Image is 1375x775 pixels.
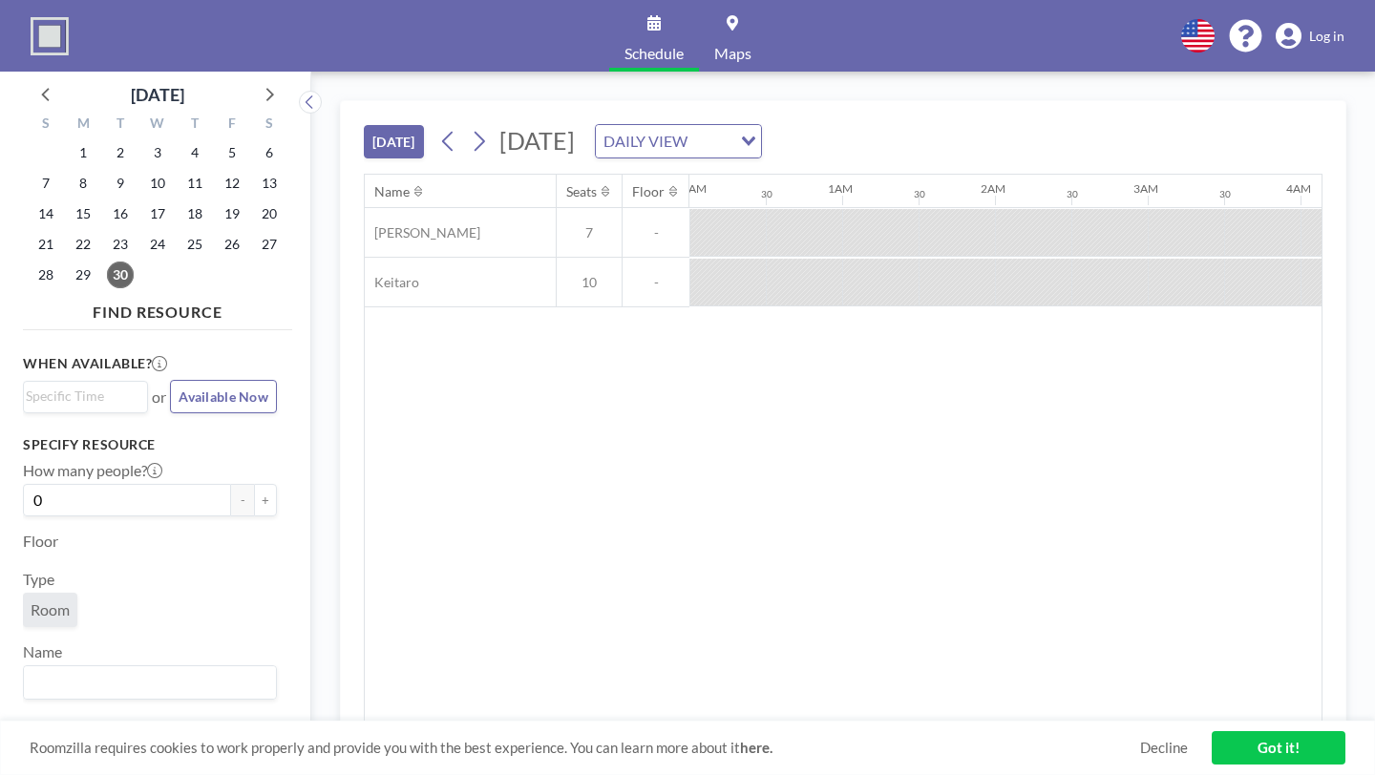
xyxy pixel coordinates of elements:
[624,46,684,61] span: Schedule
[213,113,250,137] div: F
[365,274,419,291] span: Keitaro
[693,129,730,154] input: Search for option
[714,46,751,61] span: Maps
[596,125,761,157] div: Search for option
[176,113,213,137] div: T
[107,200,134,227] span: Tuesday, September 16, 2025
[231,484,254,516] button: -
[26,670,265,695] input: Search for option
[1212,731,1345,765] a: Got it!
[914,188,925,200] div: 30
[623,274,689,291] span: -
[70,231,96,258] span: Monday, September 22, 2025
[131,81,184,108] div: [DATE]
[675,181,707,196] div: 12AM
[31,17,69,55] img: organization-logo
[152,387,166,407] span: or
[364,125,424,158] button: [DATE]
[499,126,575,155] span: [DATE]
[23,570,54,589] label: Type
[70,200,96,227] span: Monday, September 15, 2025
[107,139,134,166] span: Tuesday, September 2, 2025
[256,170,283,197] span: Saturday, September 13, 2025
[828,181,853,196] div: 1AM
[374,183,410,200] div: Name
[181,139,208,166] span: Thursday, September 4, 2025
[632,183,665,200] div: Floor
[1219,188,1231,200] div: 30
[623,224,689,241] span: -
[256,231,283,258] span: Saturday, September 27, 2025
[981,181,1005,196] div: 2AM
[32,170,59,197] span: Sunday, September 7, 2025
[32,262,59,288] span: Sunday, September 28, 2025
[23,436,277,453] h3: Specify resource
[70,170,96,197] span: Monday, September 8, 2025
[179,388,268,405] span: Available Now
[1140,739,1188,757] a: Decline
[144,231,171,258] span: Wednesday, September 24, 2025
[566,183,597,200] div: Seats
[23,461,162,480] label: How many people?
[600,129,691,154] span: DAILY VIEW
[740,739,772,756] a: here.
[256,200,283,227] span: Saturday, September 20, 2025
[219,139,245,166] span: Friday, September 5, 2025
[256,139,283,166] span: Saturday, September 6, 2025
[557,274,622,291] span: 10
[28,113,65,137] div: S
[23,532,58,551] label: Floor
[139,113,177,137] div: W
[144,139,171,166] span: Wednesday, September 3, 2025
[144,170,171,197] span: Wednesday, September 10, 2025
[30,739,1140,757] span: Roomzilla requires cookies to work properly and provide you with the best experience. You can lea...
[23,642,62,661] label: Name
[365,224,480,241] span: [PERSON_NAME]
[144,200,171,227] span: Wednesday, September 17, 2025
[65,113,102,137] div: M
[31,600,70,618] span: Room
[32,231,59,258] span: Sunday, September 21, 2025
[1286,181,1311,196] div: 4AM
[219,170,245,197] span: Friday, September 12, 2025
[32,200,59,227] span: Sunday, September 14, 2025
[70,139,96,166] span: Monday, September 1, 2025
[1309,28,1344,45] span: Log in
[107,170,134,197] span: Tuesday, September 9, 2025
[1067,188,1078,200] div: 30
[1276,23,1344,50] a: Log in
[24,382,147,410] div: Search for option
[170,380,277,413] button: Available Now
[181,231,208,258] span: Thursday, September 25, 2025
[557,224,622,241] span: 7
[219,231,245,258] span: Friday, September 26, 2025
[23,295,292,322] h4: FIND RESOURCE
[26,386,137,407] input: Search for option
[107,231,134,258] span: Tuesday, September 23, 2025
[254,484,277,516] button: +
[1133,181,1158,196] div: 3AM
[102,113,139,137] div: T
[250,113,287,137] div: S
[24,666,276,699] div: Search for option
[181,200,208,227] span: Thursday, September 18, 2025
[761,188,772,200] div: 30
[107,262,134,288] span: Tuesday, September 30, 2025
[70,262,96,288] span: Monday, September 29, 2025
[219,200,245,227] span: Friday, September 19, 2025
[181,170,208,197] span: Thursday, September 11, 2025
